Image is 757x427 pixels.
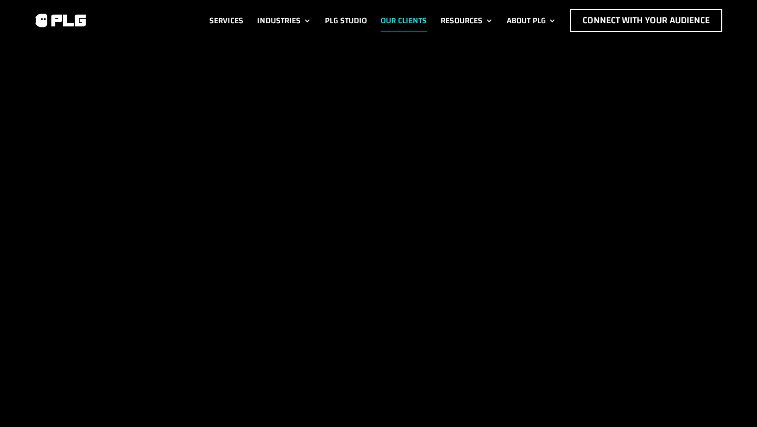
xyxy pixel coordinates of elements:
a: Services [209,9,243,32]
a: Industries [257,9,311,32]
a: Resources [441,9,493,32]
a: PLG Studio [325,9,367,32]
a: About PLG [507,9,556,32]
a: Our Clients [381,9,427,32]
a: Connect with Your Audience [570,9,722,32]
